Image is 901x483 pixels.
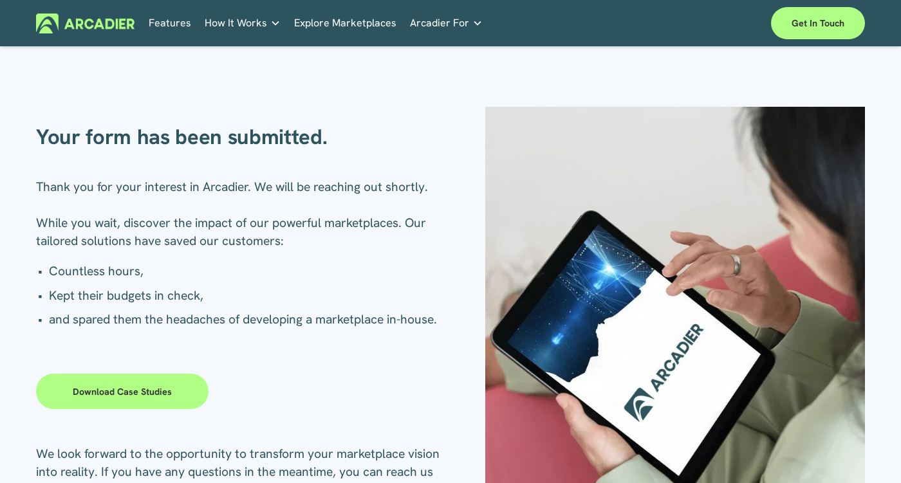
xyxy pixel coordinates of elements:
[410,14,469,32] span: Arcadier For
[837,421,901,483] iframe: Chat Widget
[49,262,450,280] p: Countless hours,
[36,178,450,250] p: Thank you for your interest in Arcadier. We will be reaching out shortly. While you wait, discove...
[149,14,191,33] a: Features
[294,14,396,33] a: Explore Marketplaces
[205,14,281,33] a: folder dropdown
[410,14,483,33] a: folder dropdown
[771,7,865,39] a: Get in touch
[36,123,328,150] strong: Your form has been submitted.
[36,14,135,33] img: Arcadier
[49,311,450,329] p: and spared them the headaches of developing a marketplace in-house.
[49,287,450,305] p: Kept their budgets in check,
[36,374,209,409] a: Download case studies
[205,14,267,32] span: How It Works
